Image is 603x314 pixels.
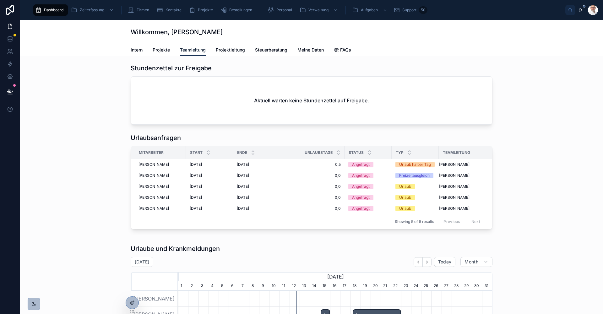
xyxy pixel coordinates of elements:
[216,47,245,53] span: Projektleitung
[399,206,411,211] div: Urlaub
[421,281,431,291] div: 25
[178,281,188,291] div: 1
[395,162,435,167] a: Urlaub halber Tag
[352,206,370,211] div: Angefragt
[298,4,341,16] a: Verwaltung
[139,206,182,211] a: [PERSON_NAME]
[349,150,364,155] span: Status
[352,162,370,167] div: Angefragt
[399,195,411,200] div: Urlaub
[297,44,324,57] a: Meine Daten
[229,8,252,13] span: Bestellungen
[439,195,497,200] a: [PERSON_NAME]
[190,206,202,211] span: [DATE]
[259,281,269,291] div: 9
[190,184,229,189] a: [DATE]
[254,97,369,104] h2: Aktuell warten keine Stundenzettel auf Freigabe.
[310,281,320,291] div: 14
[190,206,229,211] a: [DATE]
[190,195,202,200] span: [DATE]
[462,281,472,291] div: 29
[284,173,341,178] a: 0,0
[237,206,249,211] span: [DATE]
[411,281,421,291] div: 24
[237,162,249,167] span: [DATE]
[395,184,435,189] a: Urlaub
[340,47,351,53] span: FAQs
[395,173,435,178] a: Freizeitausgleich
[395,206,435,211] a: Urlaub
[330,281,340,291] div: 16
[137,8,149,13] span: Firmen
[352,184,370,189] div: Angefragt
[350,281,360,291] div: 18
[442,281,452,291] div: 27
[139,162,182,167] a: [PERSON_NAME]
[284,162,341,167] a: 0,5
[139,184,182,189] a: [PERSON_NAME]
[33,4,68,16] a: Dashboard
[190,173,229,178] a: [DATE]
[290,281,300,291] div: 12
[284,184,341,189] span: 0,0
[139,150,164,155] span: Mitarbeiter
[237,162,276,167] a: [DATE]
[166,8,182,13] span: Kontakte
[216,44,245,57] a: Projektleitung
[178,272,492,281] div: [DATE]
[439,184,470,189] span: [PERSON_NAME]
[255,44,287,57] a: Steuerberatung
[190,150,203,155] span: Start
[439,195,470,200] span: [PERSON_NAME]
[308,8,329,13] span: Verwaltung
[80,8,104,13] span: Zeiterfassung
[320,281,330,291] div: 15
[443,150,470,155] span: Teamleitung
[237,184,276,189] a: [DATE]
[348,162,388,167] a: Angefragt
[135,259,149,265] h2: [DATE]
[300,281,310,291] div: 13
[361,281,371,291] div: 19
[399,162,431,167] div: Urlaub halber Tag
[131,244,220,253] h1: Urlaube und Krankmeldungen
[482,281,492,291] div: 31
[239,281,249,291] div: 7
[69,4,117,16] a: Zeiterfassung
[139,173,182,178] a: [PERSON_NAME]
[472,281,482,291] div: 30
[139,195,169,200] span: [PERSON_NAME]
[439,173,470,178] span: [PERSON_NAME]
[348,206,388,211] a: Angefragt
[190,162,202,167] span: [DATE]
[284,206,341,211] a: 0,0
[131,133,181,142] h1: Urlaubsanfragen
[439,173,497,178] a: [PERSON_NAME]
[198,8,213,13] span: Projekte
[237,195,249,200] span: [DATE]
[399,173,430,178] div: Freizeitausgleich
[209,281,219,291] div: 4
[460,257,492,267] button: Month
[399,184,411,189] div: Urlaub
[131,28,223,36] h1: Willkommen, [PERSON_NAME]
[190,162,229,167] a: [DATE]
[284,195,341,200] a: 0,0
[153,44,170,57] a: Projekte
[431,281,441,291] div: 26
[44,8,63,13] span: Dashboard
[139,195,182,200] a: [PERSON_NAME]
[237,173,276,178] a: [DATE]
[190,184,202,189] span: [DATE]
[305,150,333,155] span: Urlaubstage
[348,184,388,189] a: Angefragt
[139,184,169,189] span: [PERSON_NAME]
[219,281,229,291] div: 5
[237,173,249,178] span: [DATE]
[334,44,351,57] a: FAQs
[139,206,169,211] span: [PERSON_NAME]
[439,162,470,167] span: [PERSON_NAME]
